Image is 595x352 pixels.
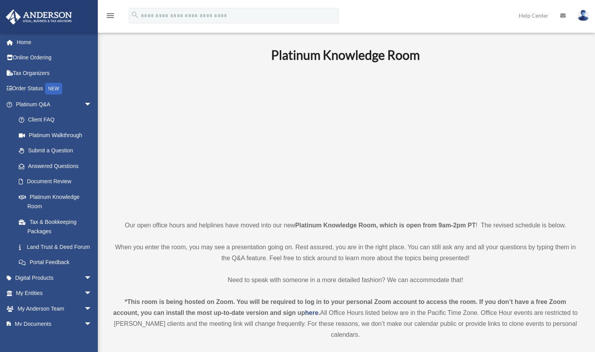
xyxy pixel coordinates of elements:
a: Submit a Question [11,143,104,159]
a: Platinum Knowledge Room [11,189,100,214]
p: Our open office hours and helplines have moved into our new ! The revised schedule is below. [111,220,579,231]
a: Portal Feedback [11,255,104,270]
a: Tax Organizers [5,65,104,81]
strong: . [318,309,320,316]
a: Order StatusNEW [5,81,104,97]
p: When you enter the room, you may see a presentation going on. Rest assured, you are in the right ... [111,242,579,264]
span: arrow_drop_down [84,96,100,113]
span: arrow_drop_down [84,316,100,332]
img: Anderson Advisors Platinum Portal [4,9,74,25]
span: arrow_drop_down [84,270,100,286]
a: Online Ordering [5,50,104,66]
a: Answered Questions [11,158,104,174]
a: Home [5,34,104,50]
b: Platinum Knowledge Room [271,47,420,63]
a: Land Trust & Deed Forum [11,239,104,255]
a: My Entitiesarrow_drop_down [5,286,104,301]
a: Tax & Bookkeeping Packages [11,214,104,239]
iframe: 231110_Toby_KnowledgeRoom [228,73,463,205]
a: Platinum Walkthrough [11,127,104,143]
img: User Pic [577,10,589,21]
span: arrow_drop_down [84,286,100,302]
p: Need to speak with someone in a more detailed fashion? We can accommodate that! [111,275,579,286]
strong: *This room is being hosted on Zoom. You will be required to log in to your personal Zoom account ... [113,298,566,316]
a: here [305,309,318,316]
span: arrow_drop_down [84,301,100,317]
a: My Anderson Teamarrow_drop_down [5,301,104,316]
a: Document Review [11,174,104,189]
i: search [131,11,139,19]
a: Digital Productsarrow_drop_down [5,270,104,286]
a: My Documentsarrow_drop_down [5,316,104,332]
a: menu [106,14,115,20]
a: Client FAQ [11,112,104,128]
a: Platinum Q&Aarrow_drop_down [5,96,104,112]
div: NEW [45,83,62,95]
i: menu [106,11,115,20]
strong: Platinum Knowledge Room, which is open from 9am-2pm PT [295,222,476,229]
div: All Office Hours listed below are in the Pacific Time Zone. Office Hour events are restricted to ... [111,297,579,340]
